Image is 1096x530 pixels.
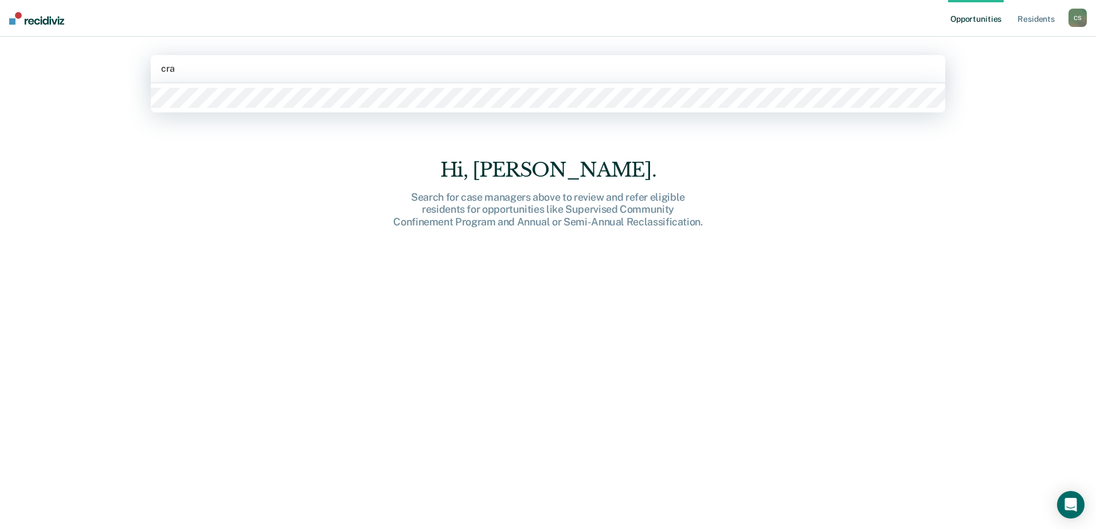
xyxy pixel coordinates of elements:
button: CS [1068,9,1087,27]
div: Open Intercom Messenger [1057,491,1085,519]
div: Search for case managers above to review and refer eligible residents for opportunities like Supe... [365,191,731,228]
div: Hi, [PERSON_NAME]. [365,158,731,182]
img: Recidiviz [9,12,64,25]
div: C S [1068,9,1087,27]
